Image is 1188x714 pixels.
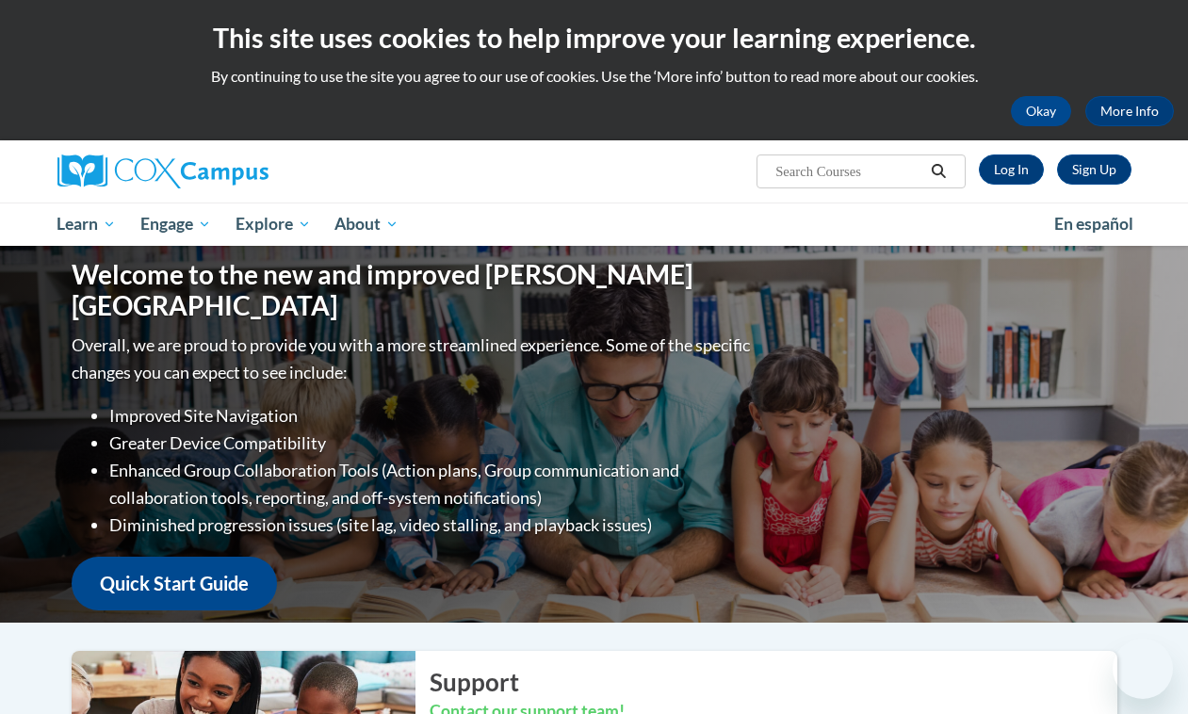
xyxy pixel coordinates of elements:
p: By continuing to use the site you agree to our use of cookies. Use the ‘More info’ button to read... [14,66,1174,87]
a: Quick Start Guide [72,557,277,610]
li: Improved Site Navigation [109,402,755,430]
a: About [322,203,411,246]
li: Enhanced Group Collaboration Tools (Action plans, Group communication and collaboration tools, re... [109,457,755,511]
button: Okay [1011,96,1071,126]
a: Learn [45,203,129,246]
h2: This site uses cookies to help improve your learning experience. [14,19,1174,57]
a: Explore [223,203,323,246]
input: Search Courses [773,160,924,183]
h1: Welcome to the new and improved [PERSON_NAME][GEOGRAPHIC_DATA] [72,259,755,322]
a: More Info [1085,96,1174,126]
div: Main menu [43,203,1146,246]
img: Cox Campus [57,154,269,188]
h2: Support [430,665,1117,699]
span: En español [1054,214,1133,234]
span: About [334,213,399,235]
a: Engage [128,203,223,246]
span: Learn [57,213,116,235]
li: Diminished progression issues (site lag, video stalling, and playback issues) [109,511,755,539]
span: Explore [236,213,311,235]
a: Log In [979,154,1044,185]
span: Engage [140,213,211,235]
a: Cox Campus [57,154,397,188]
p: Overall, we are proud to provide you with a more streamlined experience. Some of the specific cha... [72,332,755,386]
iframe: Button to launch messaging window [1113,639,1173,699]
button: Search [924,160,952,183]
li: Greater Device Compatibility [109,430,755,457]
a: En español [1042,204,1146,244]
a: Register [1057,154,1131,185]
